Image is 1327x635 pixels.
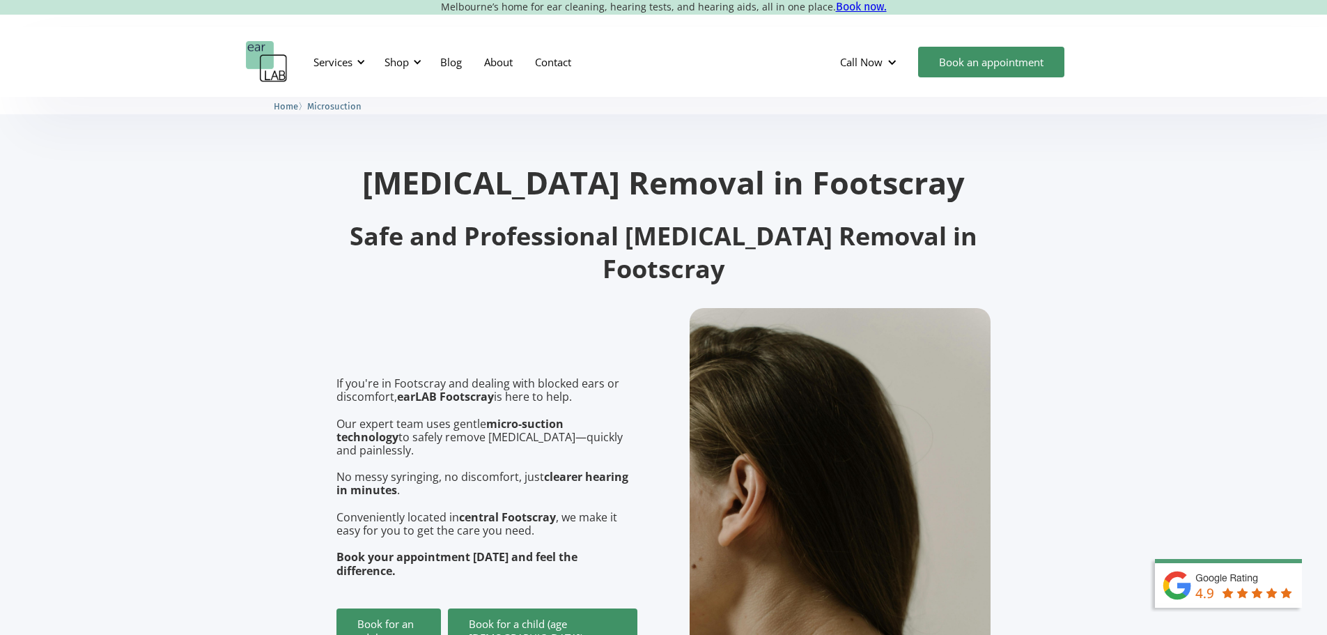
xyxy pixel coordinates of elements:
[385,55,409,69] div: Shop
[336,416,564,445] strong: micro-suction technology
[829,41,911,83] div: Call Now
[524,42,582,82] a: Contact
[274,99,307,114] li: 〉
[313,55,352,69] div: Services
[336,549,577,578] strong: Book your appointment [DATE] and feel the difference.
[397,389,494,404] strong: earLAB Footscray
[274,99,298,112] a: Home
[473,42,524,82] a: About
[459,510,556,525] strong: central Footscray
[305,41,369,83] div: Services
[840,55,883,69] div: Call Now
[336,377,637,578] p: If you're in Footscray and dealing with blocked ears or discomfort, is here to help. Our expert t...
[336,220,991,286] h2: Safe and Professional [MEDICAL_DATA] Removal in Footscray
[429,42,473,82] a: Blog
[307,99,362,112] a: Microsuction
[336,469,628,498] strong: clearer hearing in minutes
[246,41,288,83] a: home
[918,47,1064,77] a: Book an appointment
[376,41,426,83] div: Shop
[336,167,991,198] h1: [MEDICAL_DATA] Removal in Footscray
[307,101,362,112] span: Microsuction
[274,101,298,112] span: Home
